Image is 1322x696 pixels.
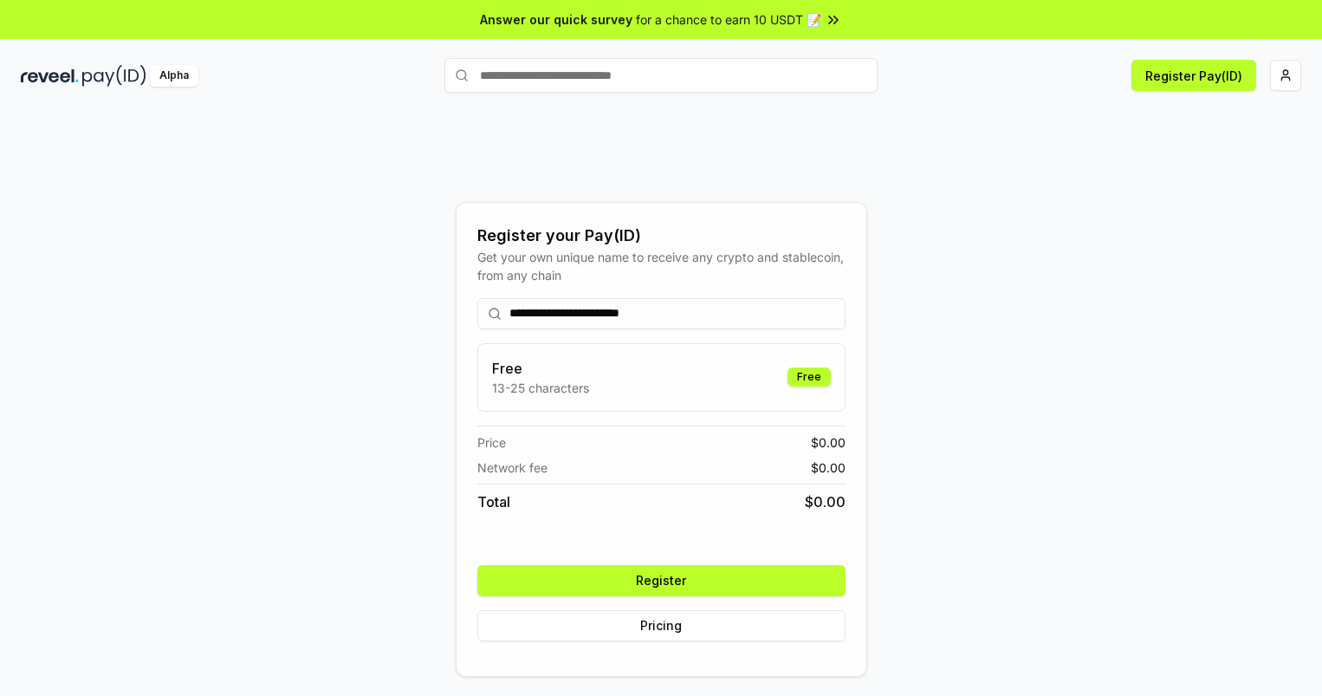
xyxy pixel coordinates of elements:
[636,10,821,29] span: for a chance to earn 10 USDT 📝
[492,358,589,379] h3: Free
[492,379,589,397] p: 13-25 characters
[811,459,846,477] span: $ 0.00
[477,565,846,596] button: Register
[82,65,146,87] img: pay_id
[477,224,846,248] div: Register your Pay(ID)
[480,10,632,29] span: Answer our quick survey
[477,248,846,284] div: Get your own unique name to receive any crypto and stablecoin, from any chain
[477,491,510,512] span: Total
[811,433,846,452] span: $ 0.00
[150,65,198,87] div: Alpha
[477,610,846,641] button: Pricing
[477,433,506,452] span: Price
[1131,60,1256,91] button: Register Pay(ID)
[805,491,846,512] span: $ 0.00
[21,65,79,87] img: reveel_dark
[787,368,831,387] div: Free
[477,459,548,477] span: Network fee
